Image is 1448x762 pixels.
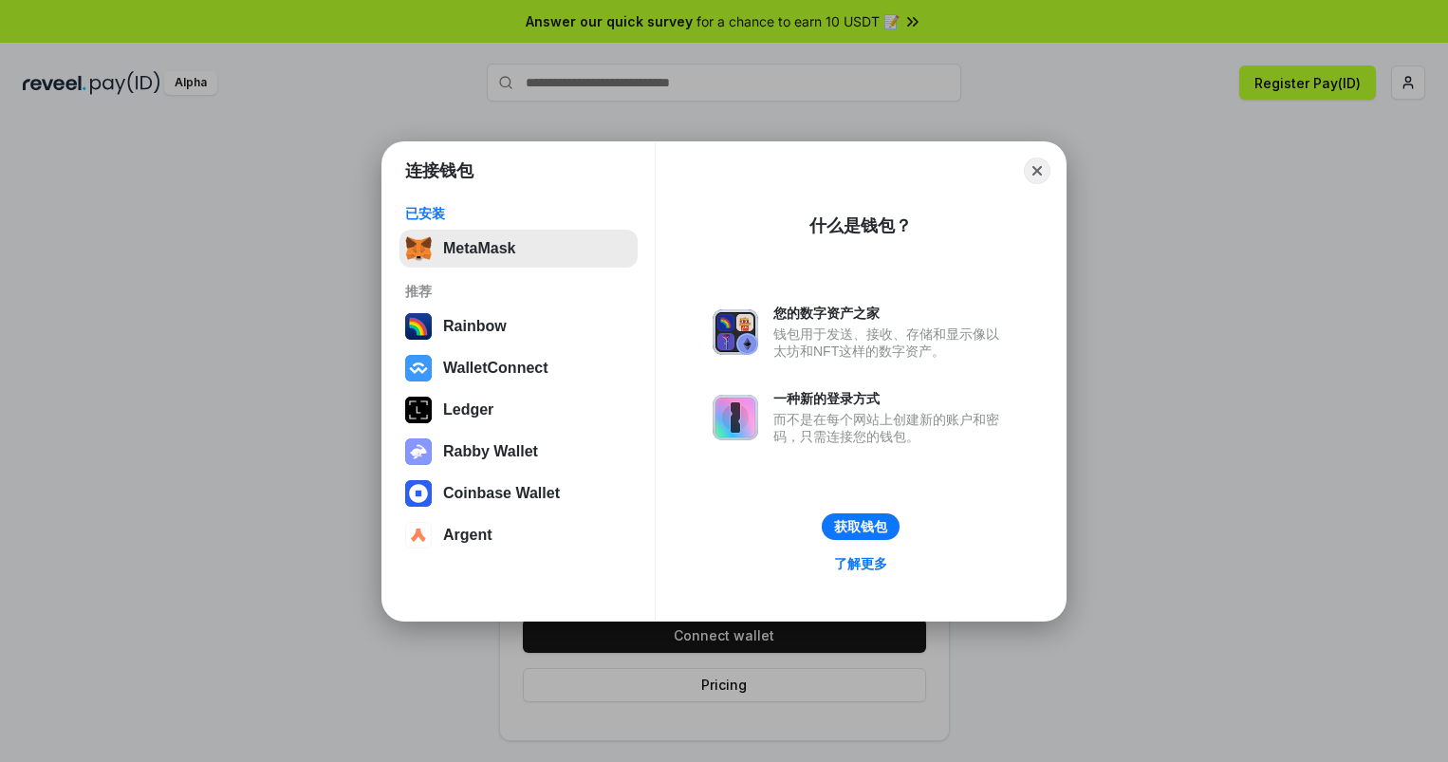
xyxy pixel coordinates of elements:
img: svg+xml,%3Csvg%20width%3D%2228%22%20height%3D%2228%22%20viewBox%3D%220%200%2028%2028%22%20fill%3D... [405,355,432,381]
div: 您的数字资产之家 [773,305,1009,322]
h1: 连接钱包 [405,159,473,182]
a: 了解更多 [823,551,899,576]
div: 什么是钱包？ [809,214,912,237]
img: svg+xml,%3Csvg%20xmlns%3D%22http%3A%2F%2Fwww.w3.org%2F2000%2Fsvg%22%20fill%3D%22none%22%20viewBox... [405,438,432,465]
button: 获取钱包 [822,513,900,540]
button: Argent [399,516,638,554]
img: svg+xml,%3Csvg%20fill%3D%22none%22%20height%3D%2233%22%20viewBox%3D%220%200%2035%2033%22%20width%... [405,235,432,262]
button: WalletConnect [399,349,638,387]
button: Rainbow [399,307,638,345]
div: Rainbow [443,318,507,335]
div: 而不是在每个网站上创建新的账户和密码，只需连接您的钱包。 [773,411,1009,445]
img: svg+xml,%3Csvg%20xmlns%3D%22http%3A%2F%2Fwww.w3.org%2F2000%2Fsvg%22%20fill%3D%22none%22%20viewBox... [713,309,758,355]
div: Coinbase Wallet [443,485,560,502]
div: 获取钱包 [834,518,887,535]
div: 了解更多 [834,555,887,572]
img: svg+xml,%3Csvg%20width%3D%2228%22%20height%3D%2228%22%20viewBox%3D%220%200%2028%2028%22%20fill%3D... [405,480,432,507]
div: MetaMask [443,240,515,257]
img: svg+xml,%3Csvg%20width%3D%2228%22%20height%3D%2228%22%20viewBox%3D%220%200%2028%2028%22%20fill%3D... [405,522,432,548]
div: Rabby Wallet [443,443,538,460]
img: svg+xml,%3Csvg%20xmlns%3D%22http%3A%2F%2Fwww.w3.org%2F2000%2Fsvg%22%20fill%3D%22none%22%20viewBox... [713,395,758,440]
button: Close [1024,158,1050,184]
button: MetaMask [399,230,638,268]
button: Ledger [399,391,638,429]
div: 一种新的登录方式 [773,390,1009,407]
div: Argent [443,527,492,544]
div: 推荐 [405,283,632,300]
div: WalletConnect [443,360,548,377]
button: Rabby Wallet [399,433,638,471]
div: 钱包用于发送、接收、存储和显示像以太坊和NFT这样的数字资产。 [773,325,1009,360]
img: svg+xml,%3Csvg%20xmlns%3D%22http%3A%2F%2Fwww.w3.org%2F2000%2Fsvg%22%20width%3D%2228%22%20height%3... [405,397,432,423]
button: Coinbase Wallet [399,474,638,512]
div: 已安装 [405,205,632,222]
img: svg+xml,%3Csvg%20width%3D%22120%22%20height%3D%22120%22%20viewBox%3D%220%200%20120%20120%22%20fil... [405,313,432,340]
div: Ledger [443,401,493,418]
